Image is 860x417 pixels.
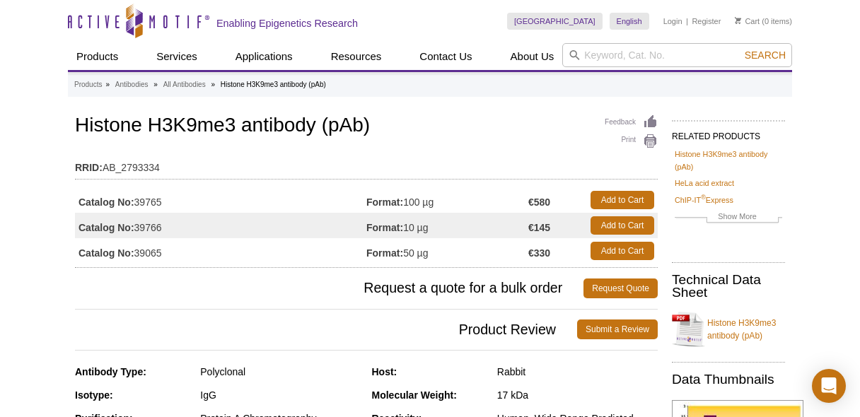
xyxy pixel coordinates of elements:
[605,134,658,149] a: Print
[591,191,654,209] a: Add to Cart
[610,13,649,30] a: English
[735,13,792,30] li: (0 items)
[163,78,206,91] a: All Antibodies
[812,369,846,403] div: Open Intercom Messenger
[701,194,706,201] sup: ®
[507,13,603,30] a: [GEOGRAPHIC_DATA]
[75,389,113,401] strong: Isotype:
[366,213,528,238] td: 10 µg
[200,389,361,401] div: IgG
[68,43,127,70] a: Products
[322,43,390,70] a: Resources
[75,153,658,175] td: AB_2793334
[528,247,550,259] strong: €330
[672,120,785,146] h2: RELATED PRODUCTS
[200,365,361,378] div: Polyclonal
[672,308,785,351] a: Histone H3K9me3 antibody (pAb)
[366,221,403,234] strong: Format:
[591,216,654,235] a: Add to Cart
[735,17,741,24] img: Your Cart
[75,366,146,377] strong: Antibody Type:
[672,373,785,386] h2: Data Thumbnails
[605,114,658,130] a: Feedback
[686,13,688,30] li: |
[497,365,658,378] div: Rabbit
[675,194,733,206] a: ChIP-IT®Express
[75,114,658,139] h1: Histone H3K9me3 antibody (pAb)
[153,81,158,88] li: »
[497,389,658,401] div: 17 kDa
[75,319,577,339] span: Product Review
[79,196,134,208] strong: Catalog No:
[79,221,134,234] strong: Catalog No:
[75,278,583,298] span: Request a quote for a bulk order
[740,49,790,61] button: Search
[372,389,457,401] strong: Molecular Weight:
[577,319,658,339] a: Submit a Review
[75,238,366,264] td: 39065
[502,43,563,70] a: About Us
[692,16,721,26] a: Register
[227,43,301,70] a: Applications
[115,78,149,91] a: Antibodies
[105,81,110,88] li: »
[528,196,550,208] strong: €580
[366,196,403,208] strong: Format:
[372,366,397,377] strong: Host:
[366,247,403,259] strong: Format:
[591,242,654,260] a: Add to Cart
[663,16,682,26] a: Login
[221,81,326,88] li: Histone H3K9me3 antibody (pAb)
[216,17,358,30] h2: Enabling Epigenetics Research
[411,43,480,70] a: Contact Us
[583,278,658,298] a: Request Quote
[75,187,366,213] td: 39765
[672,274,785,299] h2: Technical Data Sheet
[735,16,760,26] a: Cart
[366,238,528,264] td: 50 µg
[366,187,528,213] td: 100 µg
[75,213,366,238] td: 39766
[675,148,782,173] a: Histone H3K9me3 antibody (pAb)
[79,247,134,259] strong: Catalog No:
[528,221,550,234] strong: €145
[745,49,786,61] span: Search
[211,81,215,88] li: »
[148,43,206,70] a: Services
[675,210,782,226] a: Show More
[675,177,734,189] a: HeLa acid extract
[562,43,792,67] input: Keyword, Cat. No.
[74,78,102,91] a: Products
[75,161,103,174] strong: RRID:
